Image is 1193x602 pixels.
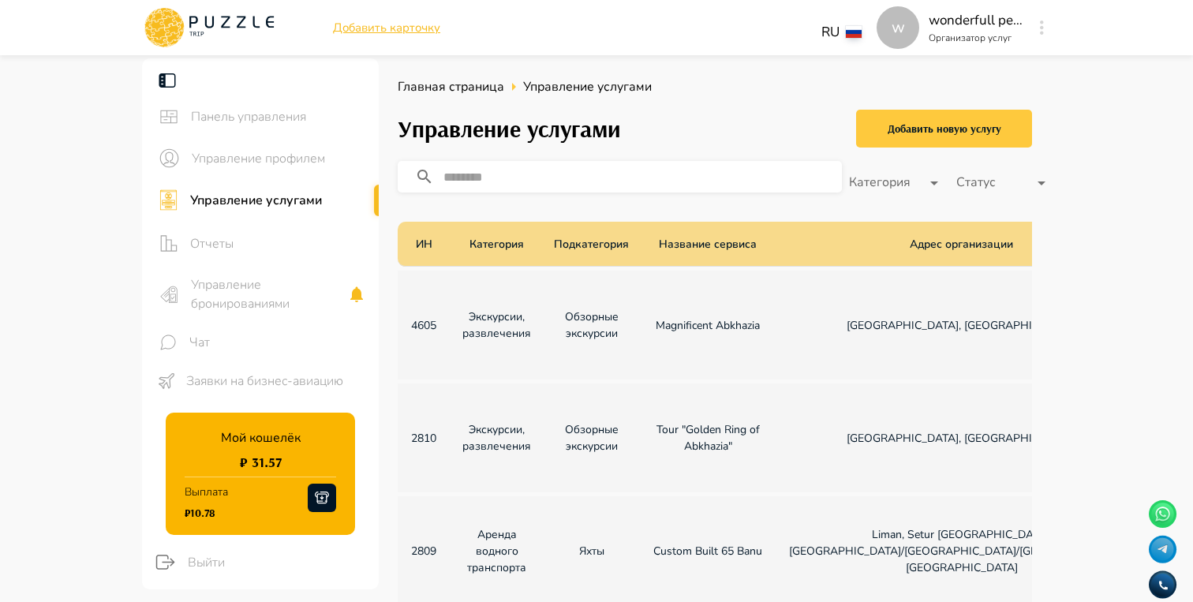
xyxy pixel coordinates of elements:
p: [GEOGRAPHIC_DATA], [GEOGRAPHIC_DATA] [789,317,1134,334]
span: Управление услугами [190,191,366,210]
p: Tour "Golden Ring of Abkhazia" [652,421,764,454]
h3: Управление услугами [398,115,621,143]
p: Аренда водного транспорта [462,526,531,576]
div: sidebar iconsУправление профилем [142,137,379,179]
p: RU [821,22,840,43]
p: wonderfull peace [929,10,1023,31]
span: Чат [189,333,366,352]
a: Добавить новую услугу [856,106,1032,151]
p: Magnificent Abkhazia [652,317,764,334]
p: Обзорные экскурсии [556,421,626,454]
p: Выплата [185,477,228,507]
p: Экскурсии, развлечения [462,421,531,454]
a: Добавить карточку [333,19,440,37]
div: sidebar iconsУправление бронированиями [142,266,379,323]
button: sidebar icons [155,329,181,356]
p: Организатор услуг [929,31,1023,45]
button: sidebar icons [155,369,178,393]
h1: ₽10.78 [185,507,228,519]
button: sidebar icons [155,227,182,260]
button: sidebar icons [155,103,183,131]
span: Управление бронированиями [191,275,347,313]
p: Мой кошелёк [221,428,301,447]
button: Добавить новую услугу [856,110,1032,148]
p: Подкатегория [554,236,629,252]
p: Обзорные экскурсии [556,308,626,342]
div: sidebar iconsУправление услугами [142,179,379,221]
button: logout [151,548,180,577]
div: sidebar iconsПанель управления [142,96,379,137]
div: Добавить новую услугу [888,119,1001,139]
span: Управление услугами [523,77,652,96]
span: Главная страница [398,78,504,95]
nav: breadcrumb [398,77,1032,96]
div: w [877,6,919,49]
span: Панель управления [191,107,366,126]
h1: ₽ 31.57 [240,454,282,470]
p: Адрес организации [910,236,1013,252]
button: search [409,161,453,193]
div: logoutВыйти [138,541,379,583]
p: [GEOGRAPHIC_DATA], [GEOGRAPHIC_DATA] [789,430,1134,447]
button: sidebar icons [155,279,183,311]
div: sidebar iconsОтчеты [142,221,379,266]
span: Отчеты [190,234,366,253]
p: Custom Built 65 Banu [652,543,764,559]
a: Главная страница [398,77,504,96]
p: 2809 [410,543,437,559]
img: lang [846,26,862,38]
div: sidebar iconsЧат [142,323,379,362]
span: Заявки на бизнес-авиацию [186,372,366,391]
p: Экскурсии, развлечения [462,308,531,342]
span: Выйти [188,553,366,572]
p: 2810 [410,430,437,447]
p: ИН [416,236,432,252]
p: Liman, Setur [GEOGRAPHIC_DATA], [GEOGRAPHIC_DATA]/[GEOGRAPHIC_DATA]/[GEOGRAPHIC_DATA], [GEOGRAPHI... [789,526,1134,576]
p: Категория [469,236,524,252]
div: sidebar iconsЗаявки на бизнес-авиацию [142,362,379,400]
p: Название сервиса [659,236,757,252]
button: sidebar icons [155,185,182,215]
span: Управление профилем [192,149,366,168]
p: 4605 [410,317,437,334]
p: Яхты [556,543,626,559]
button: sidebar icons [155,144,184,173]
